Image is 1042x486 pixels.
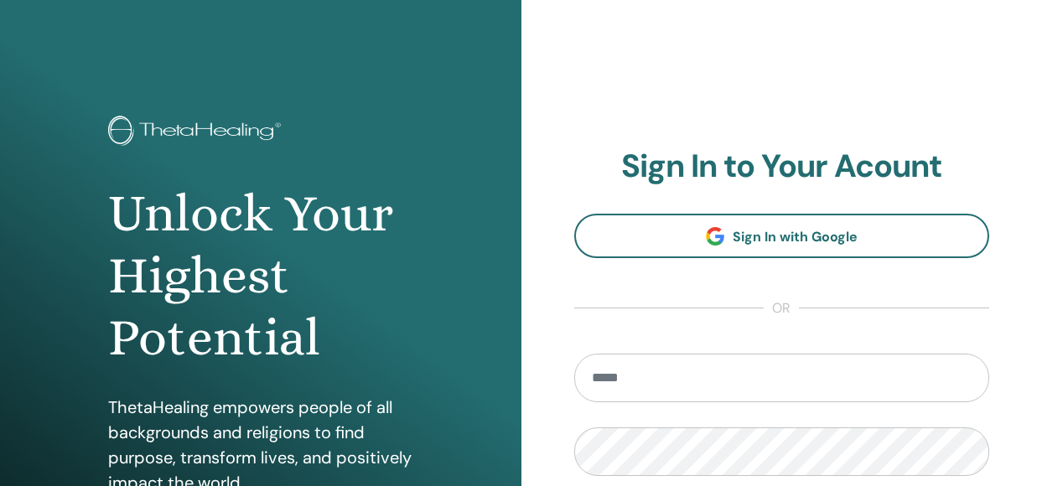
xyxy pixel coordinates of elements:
[574,214,990,258] a: Sign In with Google
[574,147,990,186] h2: Sign In to Your Acount
[764,298,799,318] span: or
[108,183,413,370] h1: Unlock Your Highest Potential
[733,228,858,246] span: Sign In with Google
